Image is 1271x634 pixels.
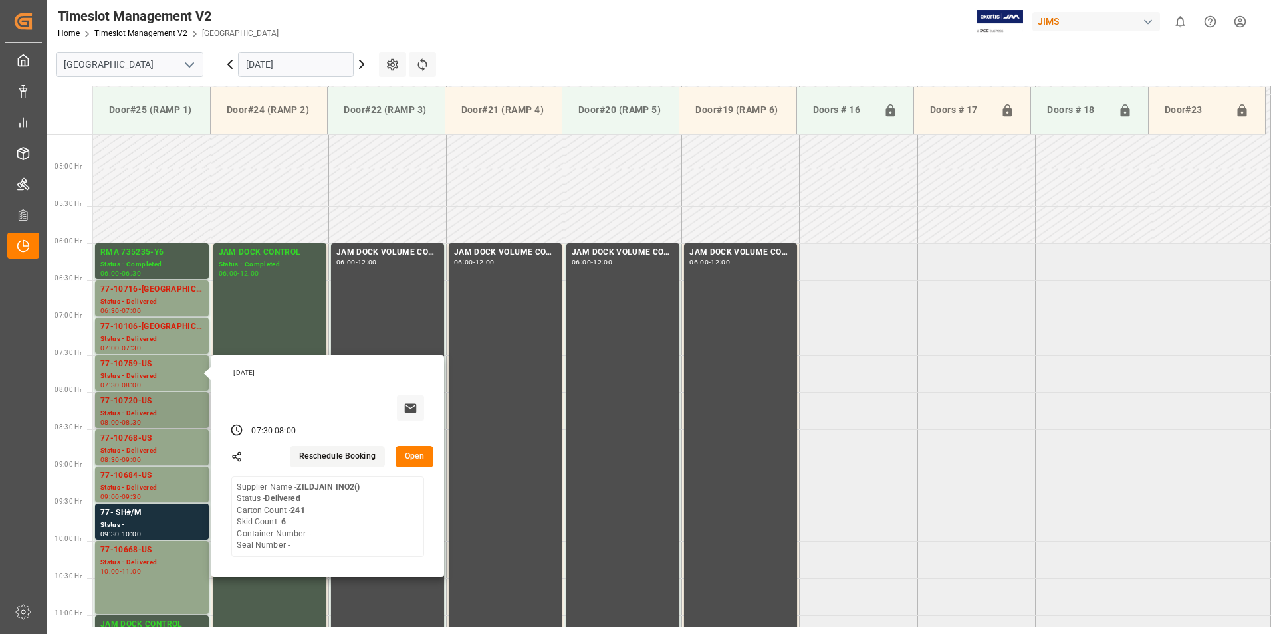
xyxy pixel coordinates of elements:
[104,98,199,122] div: Door#25 (RAMP 1)
[122,270,141,276] div: 06:30
[237,482,360,552] div: Supplier Name - Status - Carton Count - Skid Count - Container Number - Seal Number -
[120,494,122,500] div: -
[475,259,495,265] div: 12:00
[573,98,668,122] div: Door#20 (RAMP 5)
[1032,9,1165,34] button: JIMS
[473,259,475,265] div: -
[100,469,203,482] div: 77-10684-US
[122,345,141,351] div: 07:30
[55,423,82,431] span: 08:30 Hr
[100,270,120,276] div: 06:00
[100,618,203,631] div: JAM DOCK CONTROL
[55,163,82,170] span: 05:00 Hr
[55,274,82,282] span: 06:30 Hr
[100,419,120,425] div: 08:00
[690,98,785,122] div: Door#19 (RAMP 6)
[120,457,122,463] div: -
[120,345,122,351] div: -
[100,445,203,457] div: Status - Delivered
[100,345,120,351] div: 07:00
[338,98,433,122] div: Door#22 (RAMP 3)
[55,386,82,393] span: 08:00 Hr
[593,259,612,265] div: 12:00
[120,270,122,276] div: -
[122,494,141,500] div: 09:30
[55,572,82,580] span: 10:30 Hr
[120,568,122,574] div: -
[100,395,203,408] div: 77-10720-US
[100,320,203,334] div: 77-10106-[GEOGRAPHIC_DATA]
[572,246,674,259] div: JAM DOCK VOLUME CONTROL
[100,531,120,537] div: 09:30
[100,334,203,345] div: Status - Delivered
[1195,7,1225,37] button: Help Center
[55,237,82,245] span: 06:00 Hr
[55,200,82,207] span: 05:30 Hr
[122,457,141,463] div: 09:00
[55,312,82,319] span: 07:00 Hr
[808,98,878,123] div: Doors # 16
[1042,98,1112,123] div: Doors # 18
[100,283,203,296] div: 77-10716-[GEOGRAPHIC_DATA]
[100,482,203,494] div: Status - Delivered
[336,259,356,265] div: 06:00
[219,259,321,270] div: Status - Completed
[100,457,120,463] div: 08:30
[100,544,203,557] div: 77-10668-US
[237,270,239,276] div: -
[58,6,279,26] div: Timeslot Management V2
[100,432,203,445] div: 77-10768-US
[711,259,730,265] div: 12:00
[100,408,203,419] div: Status - Delivered
[122,382,141,388] div: 08:00
[100,520,203,531] div: Status -
[120,419,122,425] div: -
[120,382,122,388] div: -
[977,10,1023,33] img: Exertis%20JAM%20-%20Email%20Logo.jpg_1722504956.jpg
[265,494,300,503] b: Delivered
[100,371,203,382] div: Status - Delivered
[273,425,275,437] div: -
[120,308,122,314] div: -
[55,498,82,505] span: 09:30 Hr
[55,461,82,468] span: 09:00 Hr
[251,425,273,437] div: 07:30
[456,98,551,122] div: Door#21 (RAMP 4)
[275,425,296,437] div: 08:00
[454,259,473,265] div: 06:00
[1032,12,1160,31] div: JIMS
[100,296,203,308] div: Status - Delivered
[100,259,203,270] div: Status - Completed
[240,270,259,276] div: 12:00
[100,568,120,574] div: 10:00
[219,246,321,259] div: JAM DOCK CONTROL
[122,568,141,574] div: 11:00
[1159,98,1230,123] div: Door#23
[100,506,203,520] div: 77- SH#/M
[122,419,141,425] div: 08:30
[358,259,377,265] div: 12:00
[100,358,203,371] div: 77-10759-US
[336,246,439,259] div: JAM DOCK VOLUME CONTROL
[55,609,82,617] span: 11:00 Hr
[55,349,82,356] span: 07:30 Hr
[221,98,316,122] div: Door#24 (RAMP 2)
[122,308,141,314] div: 07:00
[396,446,434,467] button: Open
[100,308,120,314] div: 06:30
[56,52,203,77] input: Type to search/select
[281,517,286,526] b: 6
[454,246,556,259] div: JAM DOCK VOLUME CONTROL
[689,246,792,259] div: JAM DOCK VOLUME CONTROL
[100,382,120,388] div: 07:30
[709,259,711,265] div: -
[100,557,203,568] div: Status - Delivered
[229,368,429,377] div: [DATE]
[290,446,385,467] button: Reschedule Booking
[356,259,358,265] div: -
[689,259,709,265] div: 06:00
[58,29,80,38] a: Home
[94,29,187,38] a: Timeslot Management V2
[1165,7,1195,37] button: show 0 new notifications
[238,52,354,77] input: DD.MM.YYYY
